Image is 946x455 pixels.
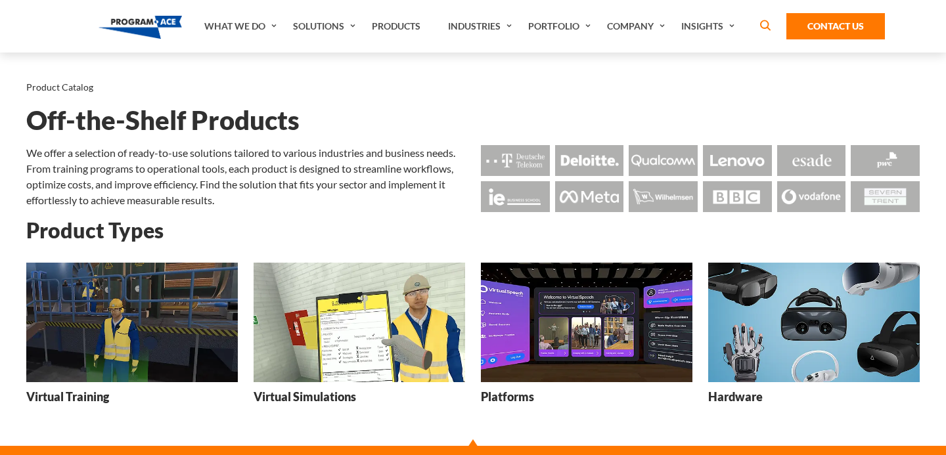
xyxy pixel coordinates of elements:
[26,145,465,161] p: We offer a selection of ready-to-use solutions tailored to various industries and business needs.
[703,145,772,176] img: Logo - Lenovo
[708,263,920,414] a: Hardware
[254,263,465,414] a: Virtual Simulations
[481,145,550,176] img: Logo - Deutsche Telekom
[26,219,920,242] h2: Product Types
[777,181,846,212] img: Logo - Vodafone
[708,263,920,381] img: Hardware
[703,181,772,212] img: Logo - BBC
[629,181,698,212] img: Logo - Wilhemsen
[26,161,465,208] p: From training programs to operational tools, each product is designed to streamline workflows, op...
[777,145,846,176] img: Logo - Esade
[481,181,550,212] img: Logo - Ie Business School
[786,13,885,39] a: Contact Us
[26,263,238,381] img: Virtual Training
[481,263,692,381] img: Platforms
[851,181,920,212] img: Logo - Seven Trent
[26,79,920,96] nav: breadcrumb
[26,79,93,96] li: Product Catalog
[555,181,624,212] img: Logo - Meta
[555,145,624,176] img: Logo - Deloitte
[254,263,465,381] img: Virtual Simulations
[26,109,920,132] h1: Off-the-Shelf Products
[26,389,109,405] h3: Virtual Training
[26,263,238,414] a: Virtual Training
[481,389,534,405] h3: Platforms
[708,389,763,405] h3: Hardware
[481,263,692,414] a: Platforms
[99,16,182,39] img: Program-Ace
[254,389,356,405] h3: Virtual Simulations
[629,145,698,176] img: Logo - Qualcomm
[851,145,920,176] img: Logo - Pwc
